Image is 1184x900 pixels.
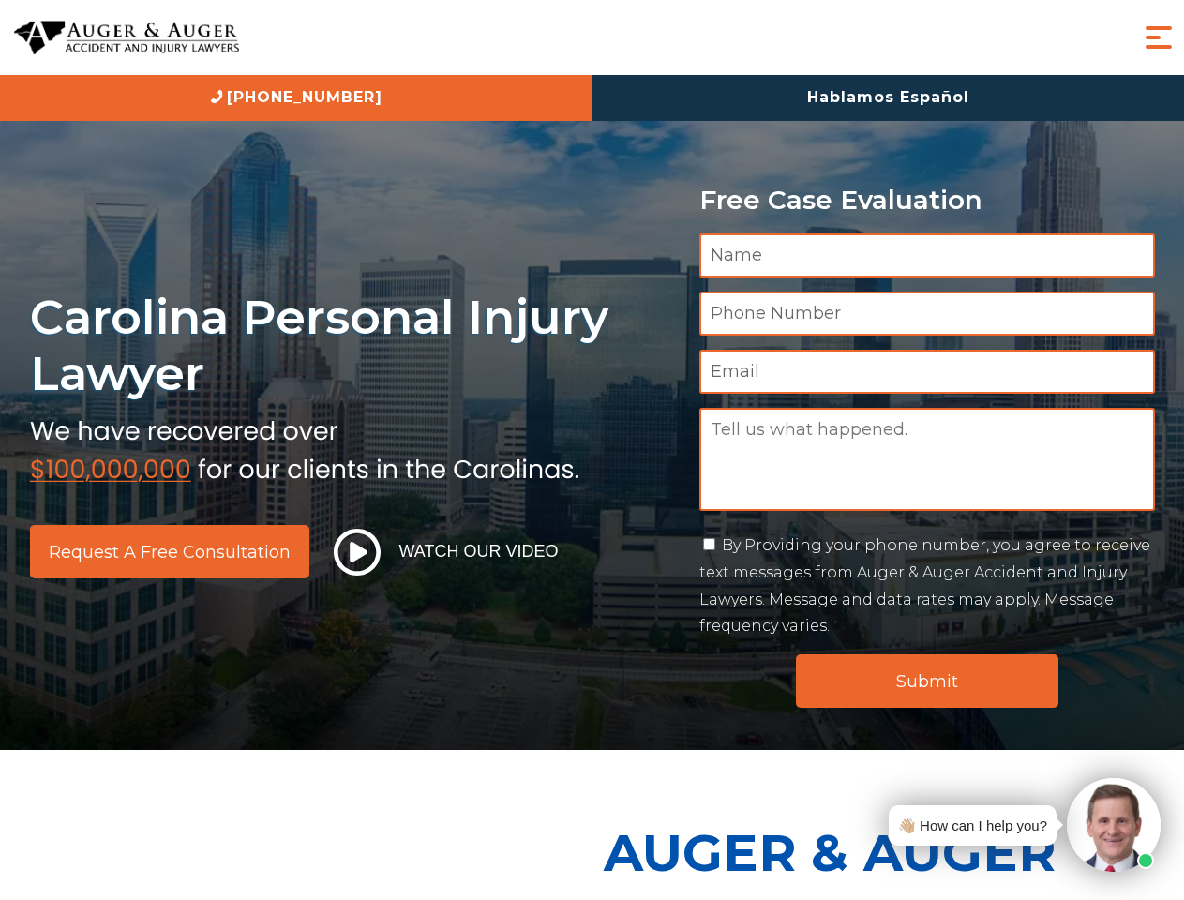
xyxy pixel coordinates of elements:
[14,21,239,55] img: Auger & Auger Accident and Injury Lawyers Logo
[49,544,291,561] span: Request a Free Consultation
[30,412,579,483] img: sub text
[30,525,309,578] a: Request a Free Consultation
[898,813,1047,838] div: 👋🏼 How can I help you?
[1140,19,1177,56] button: Menu
[30,289,677,402] h1: Carolina Personal Injury Lawyer
[796,654,1058,708] input: Submit
[328,528,564,577] button: Watch Our Video
[699,350,1155,394] input: Email
[699,292,1155,336] input: Phone Number
[604,806,1174,899] p: Auger & Auger
[699,233,1155,277] input: Name
[699,536,1150,635] label: By Providing your phone number, you agree to receive text messages from Auger & Auger Accident an...
[1067,778,1161,872] img: Intaker widget Avatar
[699,186,1155,215] p: Free Case Evaluation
